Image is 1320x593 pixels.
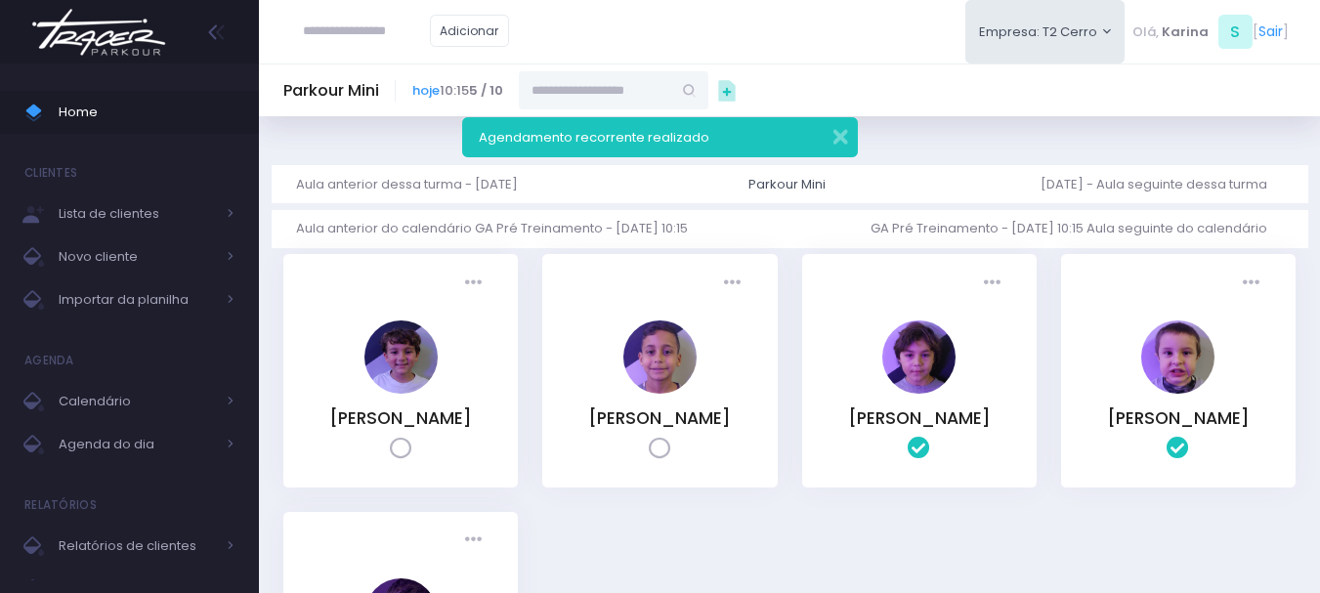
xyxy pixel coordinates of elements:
a: Dante Passos [882,380,956,399]
a: Adicionar [430,15,510,47]
span: S [1218,15,1253,49]
a: [DATE] - Aula seguinte dessa turma [1041,165,1283,203]
a: [PERSON_NAME] [848,406,991,430]
h5: Parkour Mini [283,81,379,101]
span: Novo cliente [59,244,215,270]
img: Guilherme Soares Naressi [1141,320,1214,394]
a: Rafael Reis [623,380,697,399]
h4: Clientes [24,153,77,192]
span: Agenda do dia [59,432,215,457]
span: Lista de clientes [59,201,215,227]
div: Parkour Mini [748,175,826,194]
a: hoje [412,81,440,100]
span: Relatórios de clientes [59,533,215,559]
h4: Relatórios [24,486,97,525]
span: 10:15 [412,81,503,101]
a: Aula anterior do calendário GA Pré Treinamento - [DATE] 10:15 [296,210,703,248]
img: Rafael Reis [623,320,697,394]
span: Calendário [59,389,215,414]
span: Agendamento recorrente realizado [479,128,709,147]
img: Otto Guimarães Krön [364,320,438,394]
a: [PERSON_NAME] [329,406,472,430]
a: GA Pré Treinamento - [DATE] 10:15 Aula seguinte do calendário [871,210,1283,248]
a: Otto Guimarães Krön [364,380,438,399]
div: [ ] [1125,10,1296,54]
span: Olá, [1132,22,1159,42]
span: Importar da planilha [59,287,215,313]
a: Aula anterior dessa turma - [DATE] [296,165,533,203]
a: Sair [1258,21,1283,42]
a: [PERSON_NAME] [1107,406,1250,430]
a: Guilherme Soares Naressi [1141,380,1214,399]
a: [PERSON_NAME] [588,406,731,430]
h4: Agenda [24,341,74,380]
strong: 5 / 10 [469,81,503,100]
span: Home [59,100,234,125]
span: Karina [1162,22,1209,42]
img: Dante Passos [882,320,956,394]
